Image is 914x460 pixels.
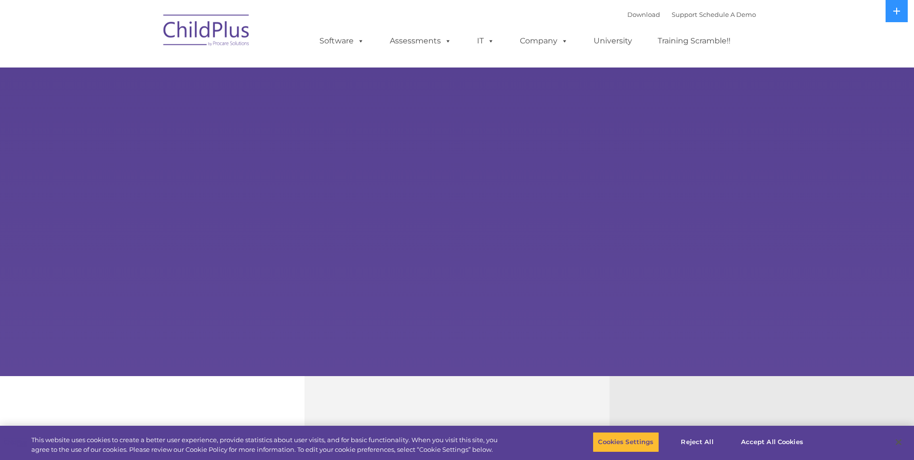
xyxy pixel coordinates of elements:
[510,31,578,51] a: Company
[310,31,374,51] a: Software
[627,11,660,18] a: Download
[672,11,697,18] a: Support
[159,8,255,56] img: ChildPlus by Procare Solutions
[888,432,909,453] button: Close
[699,11,756,18] a: Schedule A Demo
[736,432,808,452] button: Accept All Cookies
[584,31,642,51] a: University
[593,432,659,452] button: Cookies Settings
[667,432,728,452] button: Reject All
[31,435,503,454] div: This website uses cookies to create a better user experience, provide statistics about user visit...
[467,31,504,51] a: IT
[380,31,461,51] a: Assessments
[648,31,740,51] a: Training Scramble!!
[627,11,756,18] font: |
